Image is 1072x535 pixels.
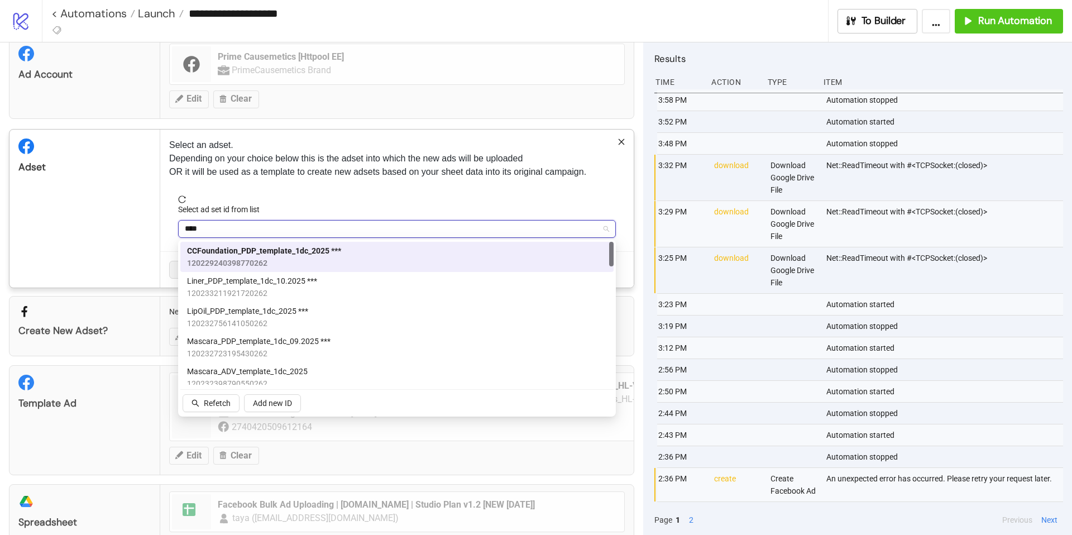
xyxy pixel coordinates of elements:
p: Select an adset. Depending on your choice below this is the adset into which the new ads will be ... [169,138,625,179]
div: Automation started [825,424,1066,446]
div: Automation started [825,294,1066,315]
div: 3:32 PM [657,155,705,200]
span: search [192,399,199,407]
div: 2:43 PM [657,424,705,446]
div: Net::ReadTimeout with #<TCPSocket:(closed)> [825,155,1066,200]
div: 3:23 PM [657,294,705,315]
div: An unexpected error has occurred. Please retry your request later. [825,468,1066,501]
div: 2:50 PM [657,381,705,402]
input: Select ad set id from list [185,221,599,237]
div: Create Facebook Ad [769,468,817,501]
span: 120232756141050262 [187,317,308,329]
div: Automation stopped [825,403,1066,424]
a: < Automations [51,8,135,19]
div: 3:25 PM [657,247,705,293]
div: download [713,155,761,200]
button: 2 [686,514,697,526]
span: Refetch [204,399,231,408]
div: Liner_PDP_template_1dc_10.2025 *** [180,272,614,302]
div: 3:52 PM [657,111,705,132]
div: Automation started [825,111,1066,132]
div: Automation stopped [825,133,1066,154]
span: reload [178,195,616,203]
span: Mascara_PDP_template_1dc_09.2025 *** [187,335,331,347]
div: Automation stopped [825,316,1066,337]
div: CCFoundation_PDP_template_1dc_2025 *** [180,242,614,272]
span: 120233211921720262 [187,287,317,299]
span: Liner_PDP_template_1dc_10.2025 *** [187,275,317,287]
button: Add new ID [244,394,301,412]
div: Automation started [825,337,1066,359]
div: Mascara_PDP_template_1dc_09.2025 *** [180,332,614,362]
div: Download Google Drive File [769,247,817,293]
div: Mascara_ADV_template_1dc_2025 [180,362,614,393]
div: Net::ReadTimeout with #<TCPSocket:(closed)> [825,247,1066,293]
div: Type [767,71,815,93]
button: ... [922,9,950,34]
div: 3:19 PM [657,316,705,337]
div: download [713,201,761,247]
span: Add new ID [253,399,292,408]
span: Page [654,514,672,526]
div: Download Google Drive File [769,201,817,247]
span: Mascara_ADV_template_1dc_2025 [187,365,308,378]
label: Select ad set id from list [178,203,267,216]
div: 3:29 PM [657,201,705,247]
span: 120232723195430262 [187,347,331,360]
button: Cancel [169,261,210,279]
span: 120232398790550262 [187,378,308,390]
div: Automation stopped [825,446,1066,467]
div: create [713,468,761,501]
div: Automation stopped [825,359,1066,380]
div: 3:58 PM [657,89,705,111]
div: Adset [18,161,151,174]
div: 2:56 PM [657,359,705,380]
span: CCFoundation_PDP_template_1dc_2025 *** [187,245,341,257]
div: 3:12 PM [657,337,705,359]
div: 3:48 PM [657,133,705,154]
button: Previous [999,514,1036,526]
button: 1 [672,514,683,526]
button: Run Automation [955,9,1063,34]
a: Launch [135,8,184,19]
div: download [713,247,761,293]
div: 2:36 PM [657,446,705,467]
div: Automation stopped [825,89,1066,111]
span: 120229240398770262 [187,257,341,269]
div: 2:36 PM [657,468,705,501]
div: 2:25 PM [657,502,705,523]
button: Next [1038,514,1061,526]
div: Download Google Drive File [769,155,817,200]
h2: Results [654,51,1063,66]
button: Refetch [183,394,240,412]
div: Action [710,71,758,93]
span: To Builder [862,15,906,27]
div: Time [654,71,702,93]
div: LipOil_PDP_template_1dc_2025 *** [180,302,614,332]
span: Launch [135,6,175,21]
span: Run Automation [978,15,1052,27]
div: Item [822,71,1063,93]
span: LipOil_PDP_template_1dc_2025 *** [187,305,308,317]
span: close [618,138,625,146]
div: Automation started [825,381,1066,402]
button: To Builder [837,9,918,34]
div: 2:44 PM [657,403,705,424]
div: Automation started [825,502,1066,523]
div: Net::ReadTimeout with #<TCPSocket:(closed)> [825,201,1066,247]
